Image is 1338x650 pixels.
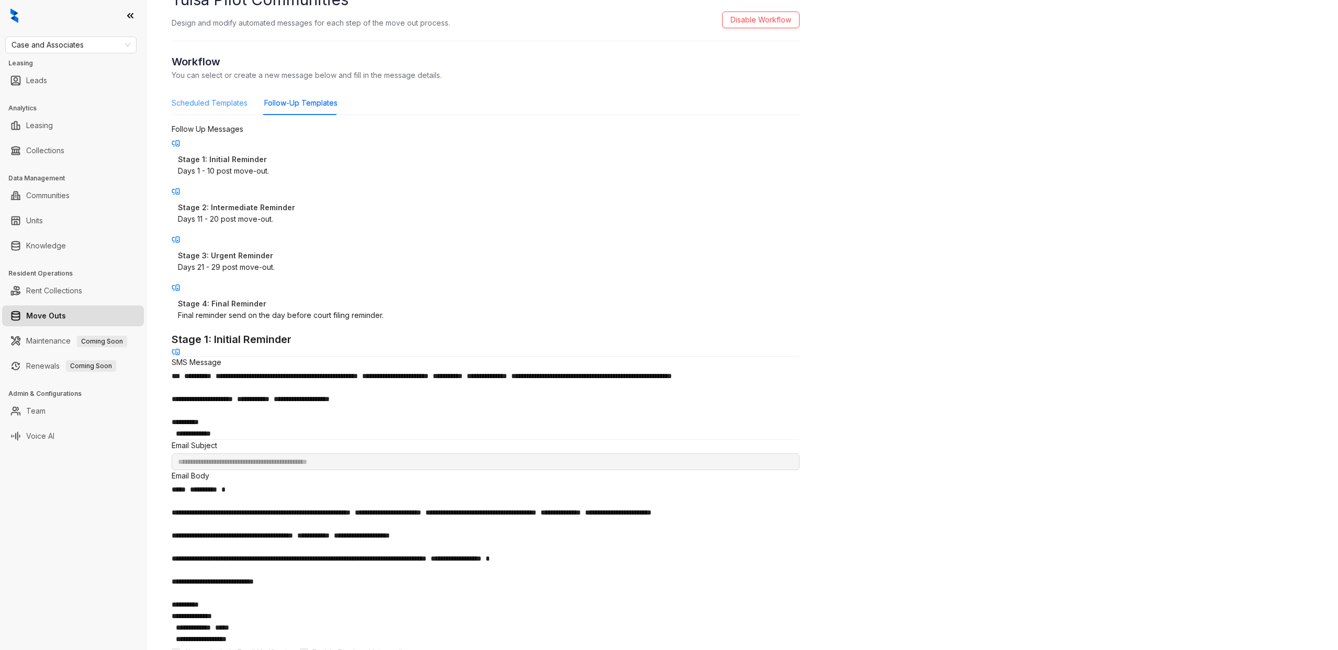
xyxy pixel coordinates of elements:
[178,213,793,225] div: Days 11 - 20 post move-out.
[172,357,800,368] h4: SMS Message
[172,54,800,70] h2: Workflow
[2,280,144,301] li: Rent Collections
[172,470,800,482] h4: Email Body
[2,426,144,447] li: Voice AI
[10,8,18,23] img: logo
[172,196,800,231] div: Stage 2: Intermediate Reminder
[26,185,70,206] a: Communities
[2,210,144,231] li: Units
[172,332,800,348] h2: Stage 1: Initial Reminder
[2,305,144,326] li: Move Outs
[26,305,66,326] a: Move Outs
[172,147,800,183] div: Stage 1: Initial Reminder
[77,336,127,347] span: Coming Soon
[26,140,64,161] a: Collections
[12,37,130,53] span: Case and Associates
[2,330,144,351] li: Maintenance
[2,115,144,136] li: Leasing
[178,261,793,273] div: Days 21 - 29 post move-out.
[172,244,800,279] div: Stage 3: Urgent Reminder
[178,202,793,213] p: Stage 2: Intermediate Reminder
[66,360,116,372] span: Coming Soon
[26,235,66,256] a: Knowledge
[172,123,800,135] h3: Follow Up Messages
[178,298,793,310] p: Stage 4: Final Reminder
[178,154,793,165] p: Stage 1: Initial Reminder
[26,401,46,421] a: Team
[2,235,144,256] li: Knowledge
[178,250,793,261] p: Stage 3: Urgent Reminder
[8,389,146,398] h3: Admin & Configurations
[26,426,54,447] a: Voice AI
[8,174,146,183] h3: Data Management
[2,356,144,377] li: Renewals
[2,70,144,91] li: Leads
[8,104,146,113] h3: Analytics
[2,401,144,421] li: Team
[722,12,800,28] button: Disable Workflow
[26,210,43,231] a: Units
[26,70,47,91] a: Leads
[8,269,146,278] h3: Resident Operations
[172,292,800,327] div: Stage 4: Final Reminder
[2,185,144,206] li: Communities
[730,14,791,26] span: Disable Workflow
[26,356,116,377] a: RenewalsComing Soon
[26,115,53,136] a: Leasing
[172,97,248,109] div: Scheduled Templates
[264,97,338,109] div: Follow-Up Templates
[172,440,800,451] h4: Email Subject
[178,310,793,321] div: Final reminder send on the day before court filing reminder.
[26,280,82,301] a: Rent Collections
[8,59,146,68] h3: Leasing
[172,70,800,81] p: You can select or create a new message below and fill in the message details.
[178,165,793,177] div: Days 1 - 10 post move-out.
[2,140,144,161] li: Collections
[172,17,450,28] p: Design and modify automated messages for each step of the move out process.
